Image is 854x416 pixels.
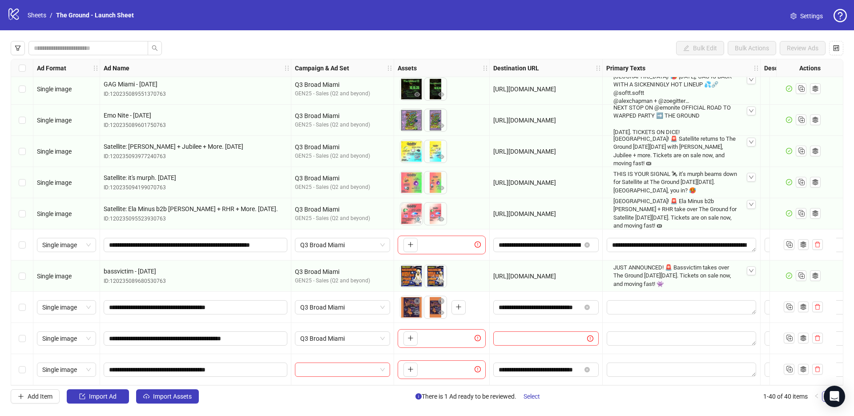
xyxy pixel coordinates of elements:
[812,148,818,154] svg: ad template
[493,210,556,217] span: [URL][DOMAIN_NAME]
[610,69,753,109] div: [GEOGRAPHIC_DATA]! 🥵 [DATE], GAG IS BACK WITH A SICKENINGLY HOT LINEUP 💦⛓️‍💥 @softt.softt @alexch...
[790,13,797,19] span: setting
[424,109,447,131] img: Asset 2
[749,202,754,207] span: down
[104,142,287,151] span: Satellite: [PERSON_NAME] + Jubilee + More. [DATE]
[758,59,760,77] div: Resize Primary Texts column
[493,273,556,280] span: [URL][DOMAIN_NAME]
[786,210,792,216] span: check-circle
[424,140,447,163] img: Asset 2
[424,296,447,318] div: Asset 2
[391,59,394,77] div: Resize Campaign & Ad Set column
[833,45,839,51] span: control
[676,41,724,55] button: Bulk Edit
[50,10,52,20] li: /
[11,354,33,385] div: Select row 40
[104,152,287,161] div: ID: 120235093977240763
[415,393,422,400] span: info-circle
[407,241,414,248] span: plus
[290,65,296,71] span: holder
[800,335,806,341] svg: ad template
[28,393,52,400] span: Add Item
[493,179,556,186] span: [URL][DOMAIN_NAME]
[797,177,806,186] svg: Duplicate
[400,109,423,131] img: Asset 1
[11,198,33,229] div: Select row 35
[295,111,390,121] div: Q3 Broad Miami
[812,86,818,92] svg: ad template
[438,298,444,304] span: close-circle
[438,154,444,160] span: eye
[414,154,420,160] span: eye
[786,179,792,185] span: check-circle
[42,332,91,345] span: Single image
[414,278,420,285] span: eye
[295,277,390,285] div: GEN25 - Sales (Q2 and beyond)
[753,65,759,71] span: holder
[800,11,823,21] span: Settings
[601,65,608,71] span: holder
[104,266,287,276] span: bassvictim - [DATE]
[11,389,60,404] button: Add Item
[797,271,806,280] svg: Duplicate
[438,185,444,191] span: eye
[800,304,806,310] svg: ad template
[814,366,821,372] span: delete
[438,310,444,316] span: eye
[785,302,794,311] svg: Duplicate
[610,167,753,198] div: THIS IS YOUR SIGNAL 🛰 it’s murph beams down for Satellite at The Ground [DATE][DATE]. [GEOGRAPHIC...
[606,237,757,253] div: Edit values
[412,214,423,225] button: Preview
[824,386,845,407] div: Open Intercom Messenger
[295,80,390,90] div: Q3 Broad Miami
[487,59,489,77] div: Resize Assets column
[424,78,447,100] img: Asset 2
[11,167,33,198] div: Select row 34
[414,298,420,304] span: close-circle
[104,215,287,223] div: ID: 120235095523930763
[295,183,390,192] div: GEN25 - Sales (Q2 and beyond)
[11,136,33,167] div: Select row 33
[814,304,821,310] span: delete
[104,63,129,73] strong: Ad Name
[587,335,593,342] span: exclamation-circle
[438,91,444,98] span: eye
[455,304,462,310] span: plus
[42,301,91,314] span: Single image
[15,45,21,51] span: filter
[783,9,830,23] a: Settings
[295,173,390,183] div: Q3 Broad Miami
[610,131,753,171] div: [GEOGRAPHIC_DATA]! 🚨 Satellite returns to The Ground [DATE][DATE] with [PERSON_NAME], Jubilee + m...
[11,323,33,354] div: Select row 39
[516,389,547,404] button: Select
[834,9,847,22] span: question-circle
[414,216,420,222] span: eye
[412,296,423,307] button: Delete
[104,121,287,130] div: ID: 120235089601750763
[97,59,100,77] div: Resize Ad Format column
[436,152,447,163] button: Preview
[37,273,72,280] span: Single image
[104,184,287,192] div: ID: 120235094199070763
[786,273,792,279] span: check-circle
[403,331,418,346] button: Add
[104,110,287,120] span: Emo Nite - [DATE]
[387,65,393,71] span: holder
[11,59,33,77] div: Select all rows
[412,277,423,287] button: Preview
[493,86,556,93] span: [URL][DOMAIN_NAME]
[400,265,423,287] img: Asset 1
[67,389,129,404] button: Import Ad
[11,73,33,105] div: Select row 31
[584,305,590,310] span: close-circle
[104,173,287,183] span: Satellite: it's murph. [DATE]
[797,84,806,93] svg: Duplicate
[99,65,105,71] span: holder
[37,210,72,217] span: Single image
[400,78,423,100] img: Asset 1
[786,148,792,154] span: check-circle
[595,65,601,71] span: holder
[728,41,776,55] button: Bulk Actions
[407,335,414,341] span: plus
[822,392,832,401] a: 1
